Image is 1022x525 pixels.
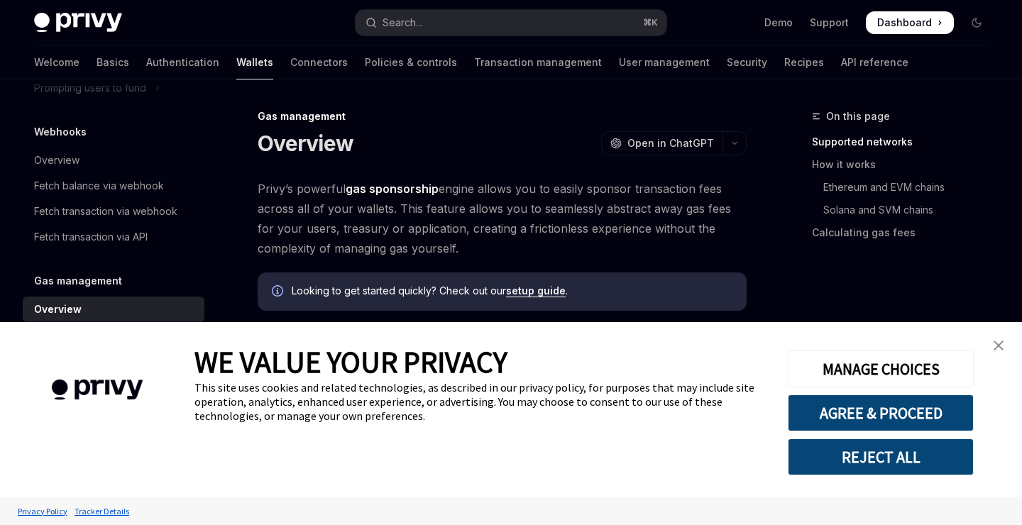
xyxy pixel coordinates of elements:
a: Supported networks [812,131,999,153]
img: close banner [994,341,1004,350]
a: Privacy Policy [14,499,71,524]
a: Overview [23,297,204,322]
a: close banner [984,331,1013,360]
span: WE VALUE YOUR PRIVACY [194,343,507,380]
a: Dashboard [866,11,954,34]
span: ⌘ K [643,17,658,28]
a: Authentication [146,45,219,79]
img: dark logo [34,13,122,33]
div: Fetch transaction via webhook [34,203,177,220]
div: Gas management [258,109,747,123]
a: Solana and SVM chains [812,199,999,221]
a: Connectors [290,45,348,79]
button: Toggle dark mode [965,11,988,34]
div: Fetch balance via webhook [34,177,164,194]
button: AGREE & PROCEED [788,394,974,431]
div: Search... [383,14,422,31]
button: Open search [356,10,666,35]
svg: Info [272,285,286,299]
a: User management [619,45,710,79]
a: Policies & controls [365,45,457,79]
h5: Webhooks [34,123,87,140]
div: Fetch transaction via API [34,228,148,245]
a: setup guide [506,284,566,297]
div: This site uses cookies and related technologies, as described in our privacy policy, for purposes... [194,380,766,423]
span: Looking to get started quickly? Check out our . [292,284,732,298]
a: How it works [812,153,999,176]
a: Basics [97,45,129,79]
a: Tracker Details [71,499,133,524]
div: Overview [34,301,82,318]
img: company logo [21,359,173,421]
button: Open in ChatGPT [601,131,722,155]
a: Support [810,16,849,30]
span: Open in ChatGPT [627,136,714,150]
a: Transaction management [474,45,602,79]
a: Calculating gas fees [812,221,999,244]
a: Fetch balance via webhook [23,173,204,199]
h1: Overview [258,131,353,156]
a: Recipes [784,45,824,79]
button: REJECT ALL [788,438,974,475]
a: Fetch transaction via API [23,224,204,250]
button: MANAGE CHOICES [788,350,974,387]
a: API reference [841,45,908,79]
a: Overview [23,148,204,173]
div: Overview [34,152,79,169]
a: Security [727,45,767,79]
a: Ethereum and EVM chains [812,176,999,199]
span: Privy’s powerful engine allows you to easily sponsor transaction fees across all of your wallets.... [258,179,747,258]
a: Demo [764,16,793,30]
strong: gas sponsorship [346,182,439,196]
a: Fetch transaction via webhook [23,199,204,224]
a: Welcome [34,45,79,79]
span: On this page [826,108,890,125]
a: Wallets [236,45,273,79]
h5: Gas management [34,272,122,289]
span: Dashboard [877,16,932,30]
